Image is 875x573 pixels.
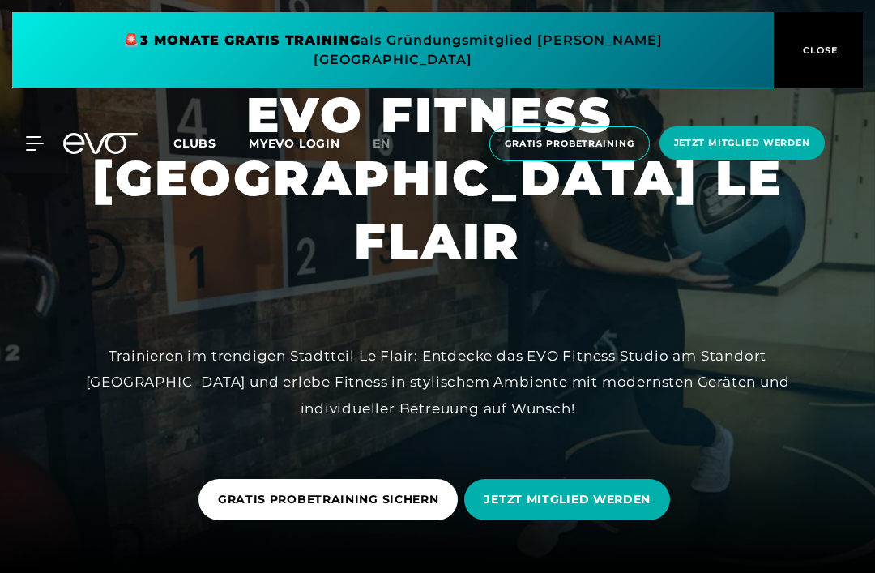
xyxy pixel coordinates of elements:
span: Gratis Probetraining [505,137,634,151]
span: Jetzt Mitglied werden [674,136,810,150]
span: en [373,136,391,151]
a: Clubs [173,135,249,151]
span: Clubs [173,136,216,151]
div: Trainieren im trendigen Stadtteil Le Flair: Entdecke das EVO Fitness Studio am Standort [GEOGRAPH... [73,343,802,421]
a: JETZT MITGLIED WERDEN [464,467,677,532]
span: CLOSE [799,43,839,58]
a: GRATIS PROBETRAINING SICHERN [198,467,465,532]
a: Jetzt Mitglied werden [655,126,830,161]
a: en [373,135,410,153]
a: MYEVO LOGIN [249,136,340,151]
a: Gratis Probetraining [484,126,655,161]
button: CLOSE [774,12,863,88]
span: JETZT MITGLIED WERDEN [484,491,651,508]
span: GRATIS PROBETRAINING SICHERN [218,491,439,508]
